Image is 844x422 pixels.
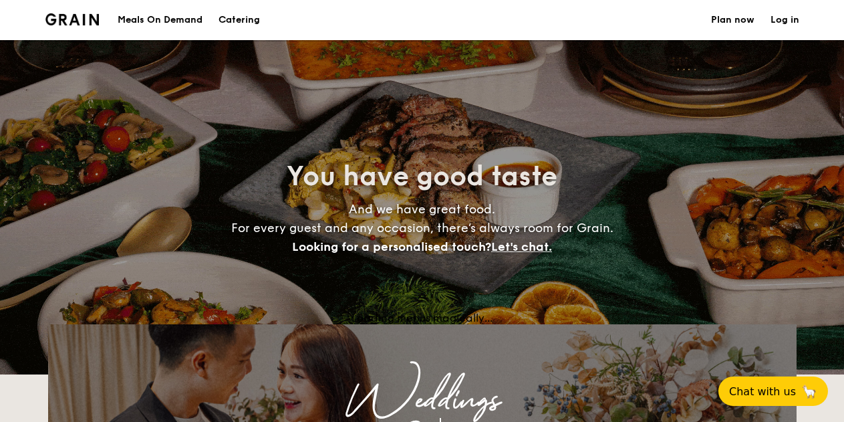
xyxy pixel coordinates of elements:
button: Chat with us🦙 [718,377,828,406]
span: Chat with us [729,385,796,398]
span: 🦙 [801,384,817,399]
div: Weddings [166,389,679,413]
img: Grain [45,13,100,25]
a: Logotype [45,13,100,25]
div: Loading menus magically... [48,312,797,324]
span: Let's chat. [491,239,552,254]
